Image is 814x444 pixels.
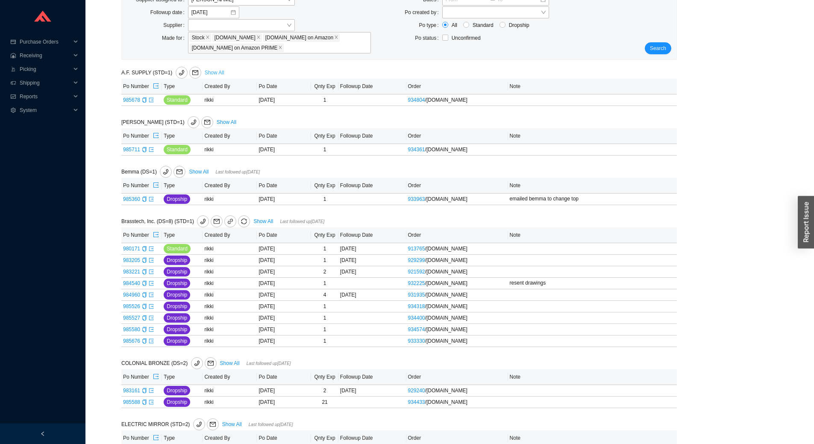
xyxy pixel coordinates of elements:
[153,371,159,383] button: export
[338,178,406,194] th: Followup Date
[278,45,282,50] span: close
[408,97,425,103] a: 934804
[188,116,200,128] button: phone
[167,244,188,253] span: Standard
[257,243,311,255] td: [DATE]
[257,301,311,312] td: [DATE]
[215,170,260,174] span: Last followed up [DATE]
[197,215,209,227] button: phone
[149,269,154,275] a: export
[340,244,405,253] div: [DATE]
[20,90,71,103] span: Reports
[406,385,508,397] td: / [DOMAIN_NAME]
[406,243,508,255] td: / [DOMAIN_NAME]
[121,178,162,194] th: Po Number
[238,215,250,227] button: sync
[167,256,187,265] span: Dropship
[123,269,140,275] a: 983221
[227,219,233,226] span: link
[123,147,140,153] a: 985711
[121,218,252,224] span: Brasstech, Inc. (DS=8) (STD=1)
[190,33,211,42] span: Stock
[142,337,147,345] div: Copy
[153,232,159,238] span: export
[149,292,154,298] a: export
[142,197,147,202] span: copy
[149,326,154,332] a: export
[149,257,154,263] a: export
[160,169,171,175] span: phone
[142,315,147,321] span: copy
[149,400,154,405] span: export
[257,79,311,94] th: Po Date
[176,67,188,79] button: phone
[20,35,71,49] span: Purchase Orders
[121,79,162,94] th: Po Number
[123,338,140,344] a: 985676
[203,278,257,289] td: rikki
[167,291,187,299] span: Dropship
[508,369,677,385] th: Note
[340,291,405,299] div: [DATE]
[20,103,71,117] span: System
[311,194,338,205] td: 1
[311,79,338,94] th: Qnty Exp
[142,246,147,251] span: copy
[510,196,579,202] span: emailed bemma to change top
[508,178,677,194] th: Note
[408,246,425,252] a: 913765
[202,119,213,125] span: mail
[311,227,338,243] th: Qnty Exp
[408,257,425,263] a: 929299
[149,147,154,152] span: export
[203,128,257,144] th: Created By
[142,386,147,395] div: Copy
[408,303,425,309] a: 934318
[189,67,201,79] button: mail
[205,70,224,76] a: Show All
[220,360,240,366] a: Show All
[149,246,154,251] span: export
[20,76,71,90] span: Shipping
[164,325,190,334] button: Dropship
[164,290,190,300] button: Dropship
[162,178,203,194] th: Type
[211,215,223,227] button: mail
[164,386,190,395] button: Dropship
[203,385,257,397] td: rikki
[142,195,147,203] div: Copy
[149,269,154,274] span: export
[257,385,311,397] td: [DATE]
[340,386,405,395] div: [DATE]
[149,315,154,321] span: export
[149,327,154,332] span: export
[405,6,442,18] label: Po created by:
[153,132,159,139] span: export
[508,79,677,94] th: Note
[188,119,199,125] span: phone
[311,266,338,278] td: 2
[153,229,159,241] button: export
[149,197,154,202] span: export
[153,179,159,191] button: export
[406,178,508,194] th: Order
[311,178,338,194] th: Qnty Exp
[408,338,425,344] a: 933330
[142,314,147,322] div: Copy
[311,289,338,301] td: 4
[334,35,338,40] span: close
[149,280,154,286] a: export
[257,128,311,144] th: Po Date
[257,266,311,278] td: [DATE]
[164,279,190,288] button: Dropship
[174,169,185,175] span: mail
[123,292,140,298] a: 984960
[149,246,154,252] a: export
[167,96,188,104] span: Standard
[508,128,677,144] th: Note
[191,8,230,17] input: 8/20/2025
[192,34,205,41] span: Stock
[121,360,218,366] span: COLONIAL BRONZE (DS=2)
[406,335,508,347] td: / [DOMAIN_NAME]
[121,227,162,243] th: Po Number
